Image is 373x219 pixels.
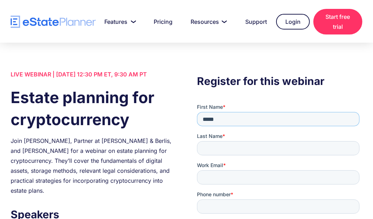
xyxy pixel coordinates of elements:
[237,15,273,29] a: Support
[313,9,362,34] a: Start free trial
[182,15,234,29] a: Resources
[276,14,310,30] a: Login
[11,136,176,196] div: Join [PERSON_NAME], Partner at [PERSON_NAME] & Berlis, and [PERSON_NAME] for a webinar on estate ...
[11,69,176,79] div: LIVE WEBINAR | [DATE] 12:30 PM ET, 9:30 AM PT
[145,15,178,29] a: Pricing
[11,16,96,28] a: home
[11,86,176,130] h1: Estate planning for cryptocurrency
[197,73,362,89] h3: Register for this webinar
[96,15,142,29] a: Features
